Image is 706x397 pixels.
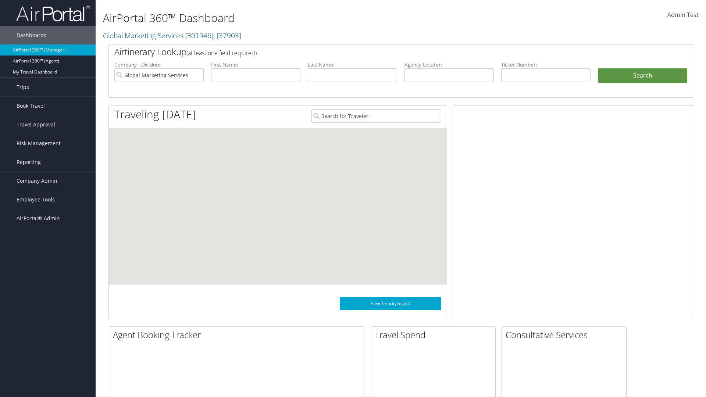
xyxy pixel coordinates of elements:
[404,61,494,68] label: Agency Locator:
[185,31,213,40] span: ( 301946 )
[103,10,500,26] h1: AirPortal 360™ Dashboard
[598,68,687,83] button: Search
[114,61,204,68] label: Company - Division:
[17,115,55,134] span: Travel Approval
[211,61,300,68] label: First Name:
[667,11,699,19] span: Admin Test
[311,109,441,123] input: Search for Traveler
[17,209,60,228] span: AirPortal® Admin
[501,61,591,68] label: Ticket Number:
[340,297,441,310] a: View SecurityLogic®
[308,61,397,68] label: Last Name:
[17,26,46,44] span: Dashboards
[103,31,241,40] a: Global Marketing Services
[17,190,55,209] span: Employee Tools
[213,31,241,40] span: , [ 37903 ]
[17,134,61,153] span: Risk Management
[375,329,495,341] h2: Travel Spend
[506,329,626,341] h2: Consultative Services
[114,46,639,58] h2: Airtinerary Lookup
[17,97,45,115] span: Book Travel
[17,78,29,96] span: Trips
[114,107,196,122] h1: Traveling [DATE]
[186,49,257,57] span: (at least one field required)
[667,4,699,26] a: Admin Test
[113,329,364,341] h2: Agent Booking Tracker
[17,172,57,190] span: Company Admin
[17,153,41,171] span: Reporting
[16,5,90,22] img: airportal-logo.png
